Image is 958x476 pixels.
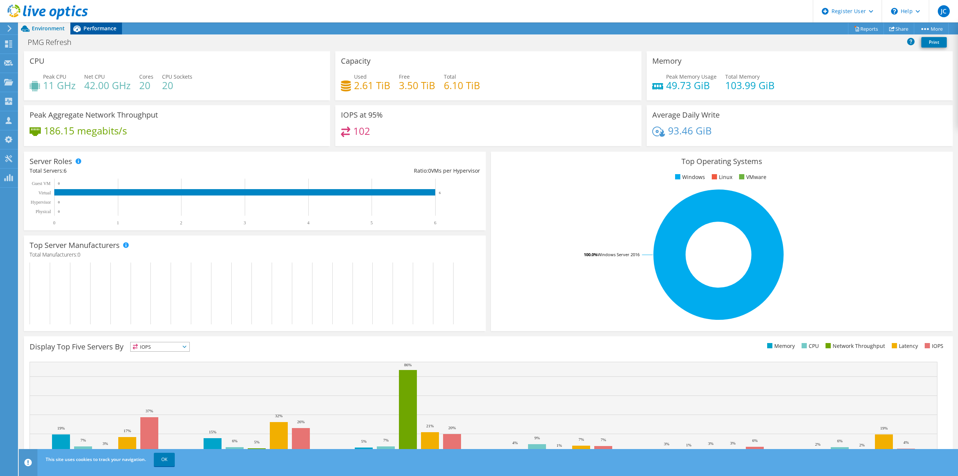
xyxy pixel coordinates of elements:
[84,81,131,90] h4: 42.00 GHz
[725,81,775,90] h4: 103.99 GiB
[103,441,108,446] text: 3%
[666,81,717,90] h4: 49.73 GiB
[673,173,705,181] li: Windows
[162,81,192,90] h4: 20
[58,182,60,185] text: 0
[598,252,640,257] tspan: Windows Server 2016
[370,220,373,225] text: 5
[77,251,80,258] span: 0
[921,37,947,48] a: Print
[275,413,283,418] text: 32%
[58,200,60,204] text: 0
[652,57,681,65] h3: Memory
[710,173,732,181] li: Linux
[815,442,821,446] text: 2%
[884,23,914,34] a: Share
[232,439,238,443] text: 6%
[123,428,131,433] text: 17%
[686,443,692,447] text: 1%
[58,210,60,213] text: 0
[800,342,819,350] li: CPU
[255,167,480,175] div: Ratio: VMs per Hypervisor
[162,73,192,80] span: CPU Sockets
[209,430,216,434] text: 15%
[131,342,189,351] span: IOPS
[30,167,255,175] div: Total Servers:
[84,73,105,80] span: Net CPU
[664,442,669,446] text: 3%
[341,57,370,65] h3: Capacity
[938,5,950,17] span: JC
[725,73,760,80] span: Total Memory
[354,73,367,80] span: Used
[428,167,431,174] span: 0
[24,38,83,46] h1: PMG Refresh
[139,81,153,90] h4: 20
[32,25,65,32] span: Environment
[46,456,146,463] span: This site uses cookies to track your navigation.
[668,127,712,135] h4: 93.46 GiB
[117,220,119,225] text: 1
[903,440,909,445] text: 4%
[244,220,246,225] text: 3
[730,441,736,445] text: 3%
[579,437,584,442] text: 7%
[404,363,412,367] text: 86%
[534,436,540,440] text: 9%
[30,111,158,119] h3: Peak Aggregate Network Throughput
[30,157,72,166] h3: Server Roles
[36,209,51,214] text: Physical
[426,424,434,428] text: 21%
[891,8,898,15] svg: \n
[859,443,865,447] text: 2%
[180,220,182,225] text: 2
[64,167,67,174] span: 6
[53,220,55,225] text: 0
[307,220,309,225] text: 4
[354,81,390,90] h4: 2.61 TiB
[880,426,888,430] text: 19%
[30,57,45,65] h3: CPU
[44,127,127,135] h4: 186.15 megabits/s
[837,439,843,443] text: 6%
[584,252,598,257] tspan: 100.0%
[139,73,153,80] span: Cores
[601,437,606,442] text: 7%
[39,190,51,195] text: Virtual
[341,111,383,119] h3: IOPS at 95%
[80,438,86,442] text: 7%
[848,23,884,34] a: Reports
[30,251,480,259] h4: Total Manufacturers:
[914,23,949,34] a: More
[254,440,260,444] text: 5%
[434,220,436,225] text: 6
[146,409,153,413] text: 37%
[752,438,758,443] text: 6%
[512,440,518,445] text: 4%
[399,81,435,90] h4: 3.50 TiB
[43,81,76,90] h4: 11 GHz
[708,441,714,446] text: 3%
[444,81,480,90] h4: 6.10 TiB
[353,127,370,135] h4: 102
[30,241,120,249] h3: Top Server Manufacturers
[444,73,456,80] span: Total
[154,453,175,466] a: OK
[666,73,717,80] span: Peak Memory Usage
[383,438,389,442] text: 7%
[83,25,116,32] span: Performance
[57,426,65,430] text: 19%
[32,181,51,186] text: Guest VM
[824,342,885,350] li: Network Throughput
[923,342,943,350] li: IOPS
[737,173,766,181] li: VMware
[765,342,795,350] li: Memory
[448,425,456,430] text: 20%
[31,200,51,205] text: Hypervisor
[556,443,562,448] text: 1%
[43,73,66,80] span: Peak CPU
[497,157,947,166] h3: Top Operating Systems
[439,191,441,195] text: 6
[399,73,410,80] span: Free
[890,342,918,350] li: Latency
